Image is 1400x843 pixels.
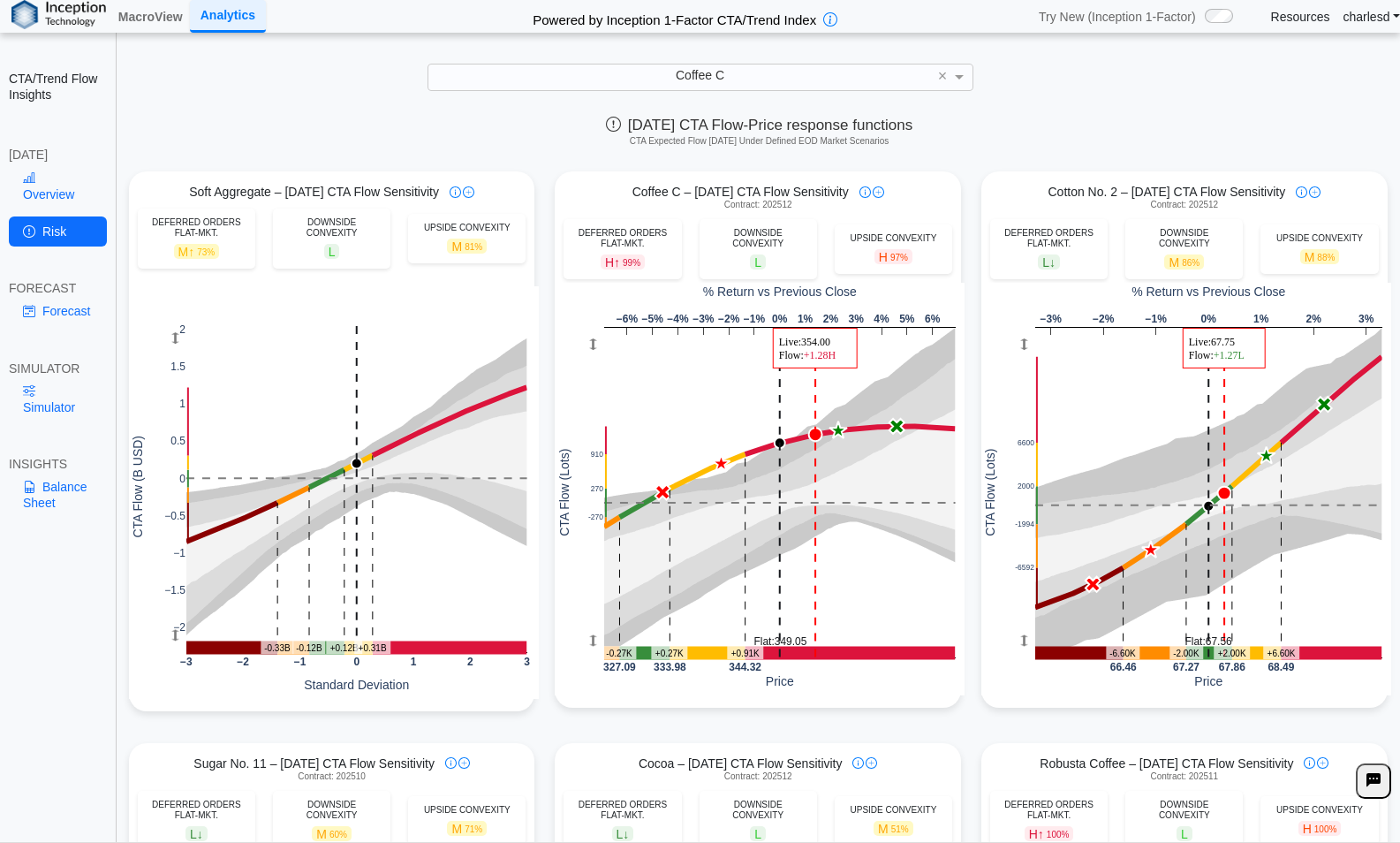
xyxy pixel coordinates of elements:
img: info-icon.svg [1296,186,1307,198]
img: plus-icon.svg [873,186,884,198]
span: Sugar No. 11 – [DATE] CTA Flow Sensitivity [193,756,435,771]
a: Risk [9,216,107,247]
span: 97% [890,253,908,262]
a: Simulator [9,376,107,422]
span: L [185,826,208,841]
span: H [1298,821,1342,836]
div: DOWNSIDE CONVEXITY [708,228,808,249]
div: DEFERRED ORDERS FLAT-MKT. [147,217,246,239]
span: 73% [197,247,215,257]
div: FORECAST [9,280,107,296]
div: DEFERRED ORDERS FLAT-MKT. [572,800,672,821]
div: DOWNSIDE CONVEXITY [1134,228,1234,249]
img: info-icon.svg [450,186,461,198]
div: DOWNSIDE CONVEXITY [282,217,382,239]
img: plus-icon.svg [1317,757,1328,769]
a: Resources [1271,9,1330,25]
span: L [612,826,634,841]
div: INSIGHTS [9,456,107,472]
span: ↓ [623,826,629,840]
div: UPSIDE CONVEXITY [844,805,943,816]
span: M [312,826,352,841]
span: Try New (Inception 1-Factor) [1039,9,1196,25]
span: Coffee C – [DATE] CTA Flow Sensitivity [632,184,849,200]
span: M [447,821,487,836]
span: Soft Aggregate – [DATE] CTA Flow Sensitivity [189,184,439,200]
span: Contract: 202510 [298,771,366,782]
div: DEFERRED ORDERS FLAT-MKT. [147,800,246,821]
img: info-icon.svg [852,757,864,769]
span: Clear value [935,65,950,90]
img: info-icon.svg [1304,757,1315,769]
span: 88% [1317,253,1335,262]
a: Overview [9,163,107,209]
div: DOWNSIDE CONVEXITY [282,800,382,821]
span: M [1300,249,1340,264]
img: plus-icon.svg [463,186,474,198]
div: UPSIDE CONVEXITY [844,233,943,244]
span: M [174,244,220,259]
span: Cotton No. 2 – [DATE] CTA Flow Sensitivity [1048,184,1285,200]
span: 100% [1047,830,1070,839]
img: info-icon.svg [859,186,871,198]
span: H [601,254,645,270]
div: DOWNSIDE CONVEXITY [708,800,808,821]
h2: Powered by Inception 1-Factor CTA/Trend Index [526,4,823,29]
span: H [874,249,912,264]
span: Contract: 202512 [724,200,792,210]
h5: CTA Expected Flow [DATE] Under Defined EOD Market Scenarios [125,136,1393,147]
span: M [1164,254,1204,270]
span: 51% [891,824,909,834]
span: H [1025,826,1074,841]
a: Balance Sheet [9,472,107,518]
span: Cocoa – [DATE] CTA Flow Sensitivity [639,756,843,771]
span: 81% [465,242,482,252]
a: charlesd [1343,9,1400,25]
img: plus-icon.svg [458,757,470,769]
span: 99% [623,258,640,268]
span: ↑ [188,244,194,258]
span: × [938,68,948,84]
span: L [1038,254,1060,270]
span: ↓ [1049,254,1056,269]
span: Contract: 202511 [1150,771,1218,782]
img: plus-icon.svg [1309,186,1321,198]
div: UPSIDE CONVEXITY [1269,805,1369,816]
span: ↓ [197,826,203,840]
span: L [1177,826,1192,841]
a: MacroView [111,2,190,32]
img: info-icon.svg [445,757,457,769]
a: Forecast [9,296,107,326]
div: DOWNSIDE CONVEXITY [1134,800,1234,821]
span: Robusta Coffee – [DATE] CTA Flow Sensitivity [1040,756,1293,771]
span: M [874,821,913,836]
h2: CTA/Trend Flow Insights [9,71,107,103]
span: ↑ [614,254,620,269]
span: 71% [465,824,482,834]
div: UPSIDE CONVEXITY [417,805,517,816]
div: DEFERRED ORDERS FLAT-MKT. [999,228,1099,249]
span: L [750,826,766,841]
span: 100% [1314,824,1337,834]
div: SIMULATOR [9,361,107,376]
span: L [750,254,766,270]
span: 86% [1182,258,1199,268]
span: Coffee C [676,68,724,82]
span: ↑ [1038,826,1044,840]
span: M [447,239,487,254]
div: [DATE] [9,147,107,163]
div: UPSIDE CONVEXITY [1269,233,1369,244]
span: Contract: 202512 [1150,200,1218,210]
span: [DATE] CTA Flow-Price response functions [606,117,912,133]
span: 60% [329,830,347,839]
div: DEFERRED ORDERS FLAT-MKT. [572,228,672,249]
span: Contract: 202512 [724,771,792,782]
span: L [324,244,340,259]
div: UPSIDE CONVEXITY [417,223,517,233]
img: plus-icon.svg [866,757,877,769]
div: DEFERRED ORDERS FLAT-MKT. [999,800,1099,821]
